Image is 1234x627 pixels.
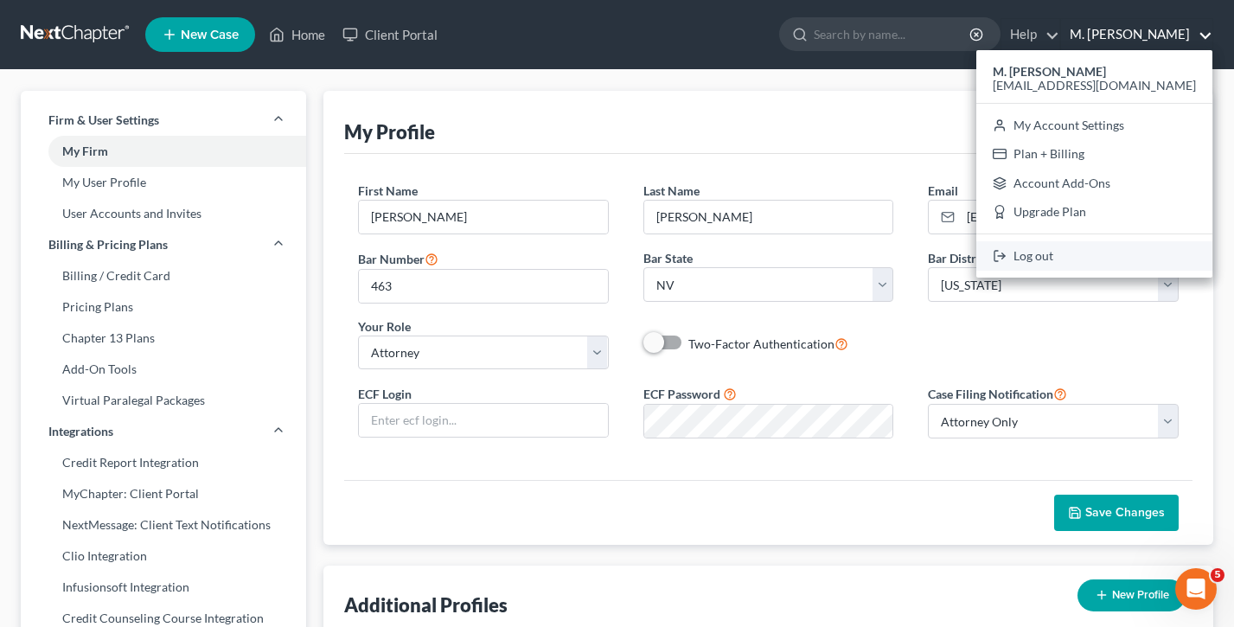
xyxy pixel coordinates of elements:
input: Enter first name... [359,201,608,234]
a: My User Profile [21,167,306,198]
a: Home [260,19,334,50]
a: M. [PERSON_NAME] [1061,19,1212,50]
a: Upgrade Plan [976,198,1212,227]
span: Firm & User Settings [48,112,159,129]
a: My Account Settings [976,111,1212,140]
label: ECF Login [358,385,412,403]
div: M. [PERSON_NAME] [976,50,1212,278]
label: Bar Number [358,248,438,269]
iframe: Intercom live chat [1175,568,1217,610]
label: Case Filing Notification [928,383,1067,404]
span: Two-Factor Authentication [688,336,834,351]
a: Firm & User Settings [21,105,306,136]
span: Last Name [643,183,700,198]
strong: M. [PERSON_NAME] [993,64,1106,79]
span: First Name [358,183,418,198]
a: Virtual Paralegal Packages [21,385,306,416]
input: Enter email... [961,201,1178,234]
div: My Profile [344,119,435,144]
a: Client Portal [334,19,446,50]
span: Email [928,183,958,198]
a: Pricing Plans [21,291,306,323]
input: Search by name... [814,18,972,50]
span: [EMAIL_ADDRESS][DOMAIN_NAME] [993,78,1196,93]
a: Credit Report Integration [21,447,306,478]
a: MyChapter: Client Portal [21,478,306,509]
span: 5 [1211,568,1224,582]
span: Save Changes [1085,505,1165,520]
label: ECF Password [643,385,720,403]
div: Additional Profiles [344,592,508,617]
button: Save Changes [1054,495,1179,531]
button: New Profile [1077,579,1186,611]
a: Clio Integration [21,541,306,572]
a: Help [1001,19,1059,50]
a: User Accounts and Invites [21,198,306,229]
a: Infusionsoft Integration [21,572,306,603]
a: Add-On Tools [21,354,306,385]
a: Billing & Pricing Plans [21,229,306,260]
span: Your Role [358,319,411,334]
a: Billing / Credit Card [21,260,306,291]
a: NextMessage: Client Text Notifications [21,509,306,541]
span: Billing & Pricing Plans [48,236,168,253]
span: Integrations [48,423,113,440]
a: Account Add-Ons [976,169,1212,198]
a: Log out [976,241,1212,271]
a: Plan + Billing [976,139,1212,169]
input: Enter last name... [644,201,893,234]
input: # [359,270,608,303]
label: Bar State [643,249,693,267]
a: Chapter 13 Plans [21,323,306,354]
a: My Firm [21,136,306,167]
a: Integrations [21,416,306,447]
label: Bar District [928,249,990,267]
input: Enter ecf login... [359,404,608,437]
span: New Case [181,29,239,42]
